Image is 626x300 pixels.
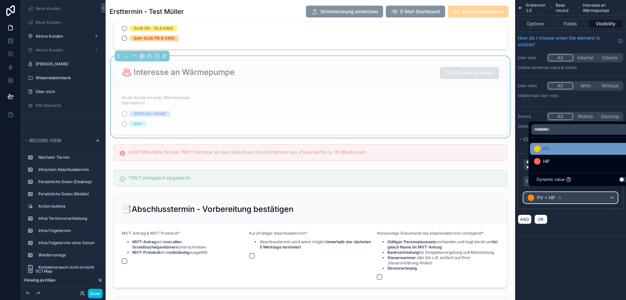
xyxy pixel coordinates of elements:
h1: Ersttermin - Test Müller [110,7,184,16]
span: HP [543,157,549,165]
h2: ♨️ Interesse an Wärmepumpe [122,67,235,78]
span: Ist der Kunde an einer Wärmepumpe interessiert? [122,95,190,105]
div: [PERSON_NAME] [134,111,166,117]
span: Dynamic value [537,177,565,182]
span: PV [543,145,549,153]
div: Nein [134,121,142,127]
